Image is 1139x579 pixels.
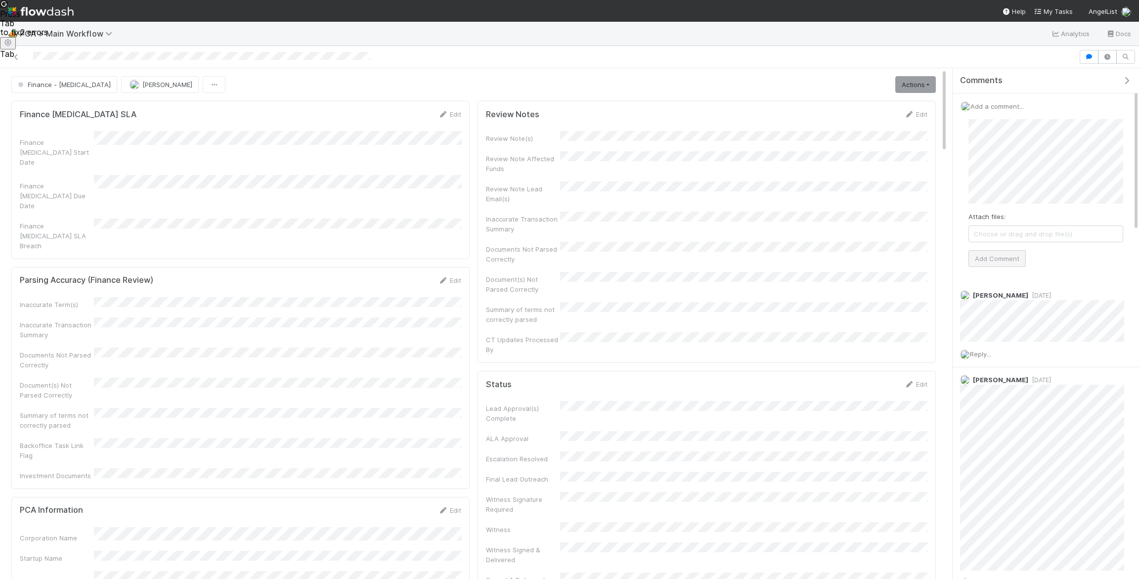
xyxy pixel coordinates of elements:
[486,454,560,464] div: Escalation Resolved
[486,184,560,204] div: Review Note Lead Email(s)
[121,76,199,93] button: [PERSON_NAME]
[20,350,94,370] div: Documents Not Parsed Correctly
[438,506,461,514] a: Edit
[486,244,560,264] div: Documents Not Parsed Correctly
[20,110,136,120] h5: Finance [MEDICAL_DATA] SLA
[20,300,94,310] div: Inaccurate Term(s)
[904,110,927,118] a: Edit
[973,291,1028,299] span: [PERSON_NAME]
[486,274,560,294] div: Document(s) Not Parsed Correctly
[486,335,560,355] div: CT Updates Processed By
[961,101,970,111] img: avatar_f32b584b-9fa7-42e4-bca2-ac5b6bf32423.png
[11,76,117,93] button: Finance - [MEDICAL_DATA]
[1028,292,1051,299] span: [DATE]
[960,76,1003,86] span: Comments
[904,380,927,388] a: Edit
[970,350,991,358] span: Reply...
[20,441,94,460] div: Backoffice Task Link Flag
[20,505,83,515] h5: PCA Information
[20,533,94,543] div: Corporation Name
[20,221,94,251] div: Finance [MEDICAL_DATA] SLA Breach
[486,494,560,514] div: Witness Signature Required
[973,376,1028,384] span: [PERSON_NAME]
[20,380,94,400] div: Document(s) Not Parsed Correctly
[960,350,970,359] img: avatar_f32b584b-9fa7-42e4-bca2-ac5b6bf32423.png
[486,545,560,565] div: Witness Signed & Delivered
[486,154,560,174] div: Review Note Affected Funds
[969,226,1123,242] span: Choose or drag and drop file(s)
[486,214,560,234] div: Inaccurate Transaction Summary
[968,250,1026,267] button: Add Comment
[20,410,94,430] div: Summary of terms not correctly parsed
[20,320,94,340] div: Inaccurate Transaction Summary
[438,276,461,284] a: Edit
[486,403,560,423] div: Lead Approval(s) Complete
[486,474,560,484] div: Final Lead Outreach
[20,137,94,167] div: Finance [MEDICAL_DATA] Start Date
[968,212,1006,222] label: Attach files:
[486,305,560,324] div: Summary of terms not correctly parsed
[20,553,94,563] div: Startup Name
[130,80,139,89] img: avatar_d7f67417-030a-43ce-a3ce-a315a3ccfd08.png
[438,110,461,118] a: Edit
[486,110,539,120] h5: Review Notes
[486,134,560,143] div: Review Note(s)
[960,290,970,300] img: avatar_d7f67417-030a-43ce-a3ce-a315a3ccfd08.png
[486,525,560,534] div: Witness
[895,76,936,93] a: Actions
[486,380,512,390] h5: Status
[486,434,560,444] div: ALA Approval
[16,81,111,89] span: Finance - [MEDICAL_DATA]
[142,81,192,89] span: [PERSON_NAME]
[960,375,970,385] img: avatar_030f5503-c087-43c2-95d1-dd8963b2926c.png
[20,181,94,211] div: Finance [MEDICAL_DATA] Due Date
[20,275,153,285] h5: Parsing Accuracy (Finance Review)
[1028,376,1051,384] span: [DATE]
[970,102,1024,110] span: Add a comment...
[20,471,94,481] div: Investment Documents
